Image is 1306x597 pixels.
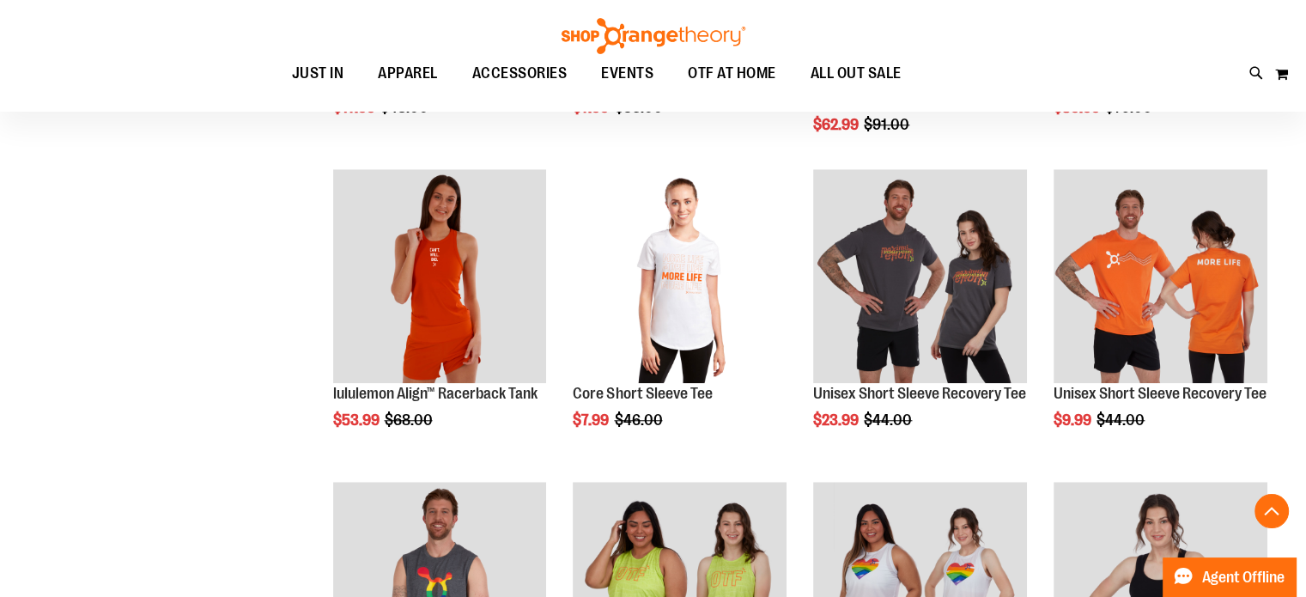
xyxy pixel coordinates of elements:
[573,411,611,429] span: $7.99
[601,54,653,93] span: EVENTS
[1054,169,1267,383] img: Product image for Unisex Short Sleeve Recovery Tee
[813,169,1027,386] a: Product image for Unisex Short Sleeve Recovery Tee
[573,385,712,402] a: Core Short Sleeve Tee
[813,385,1026,402] a: Unisex Short Sleeve Recovery Tee
[1054,169,1267,386] a: Product image for Unisex Short Sleeve Recovery Tee
[1254,494,1289,528] button: Back To Top
[333,169,547,386] a: Product image for lululemon Align™ Racerback Tank
[864,411,914,429] span: $44.00
[813,169,1027,383] img: Product image for Unisex Short Sleeve Recovery Tee
[325,161,556,472] div: product
[378,54,438,93] span: APPAREL
[813,411,861,429] span: $23.99
[688,54,776,93] span: OTF AT HOME
[472,54,568,93] span: ACCESSORIES
[1045,161,1276,472] div: product
[333,411,382,429] span: $53.99
[614,411,665,429] span: $46.00
[1054,411,1094,429] span: $9.99
[1096,411,1147,429] span: $44.00
[385,411,435,429] span: $68.00
[573,169,787,386] a: Product image for Core Short Sleeve Tee
[559,18,748,54] img: Shop Orangetheory
[292,54,344,93] span: JUST IN
[573,169,787,383] img: Product image for Core Short Sleeve Tee
[1054,385,1267,402] a: Unisex Short Sleeve Recovery Tee
[813,116,861,133] span: $62.99
[805,161,1036,472] div: product
[333,169,547,383] img: Product image for lululemon Align™ Racerback Tank
[811,54,902,93] span: ALL OUT SALE
[564,161,795,472] div: product
[864,116,912,133] span: $91.00
[333,385,538,402] a: lululemon Align™ Racerback Tank
[1202,570,1285,586] span: Agent Offline
[1163,557,1296,597] button: Agent Offline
